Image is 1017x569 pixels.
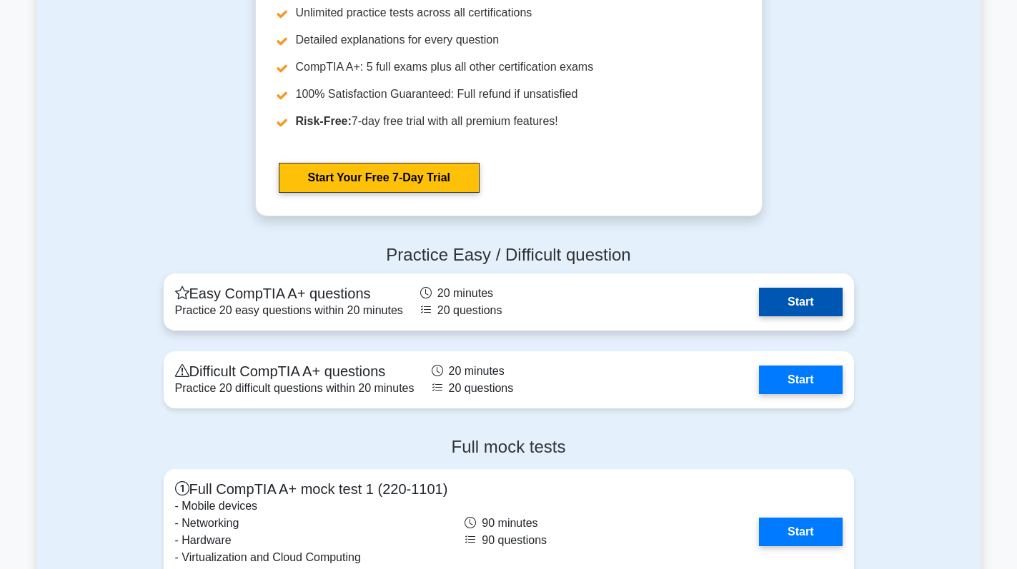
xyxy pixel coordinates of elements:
[279,163,480,193] a: Start Your Free 7-Day Trial
[759,518,842,546] a: Start
[759,366,842,394] a: Start
[164,245,854,266] h4: Practice Easy / Difficult question
[164,437,854,458] h4: Full mock tests
[759,288,842,316] a: Start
